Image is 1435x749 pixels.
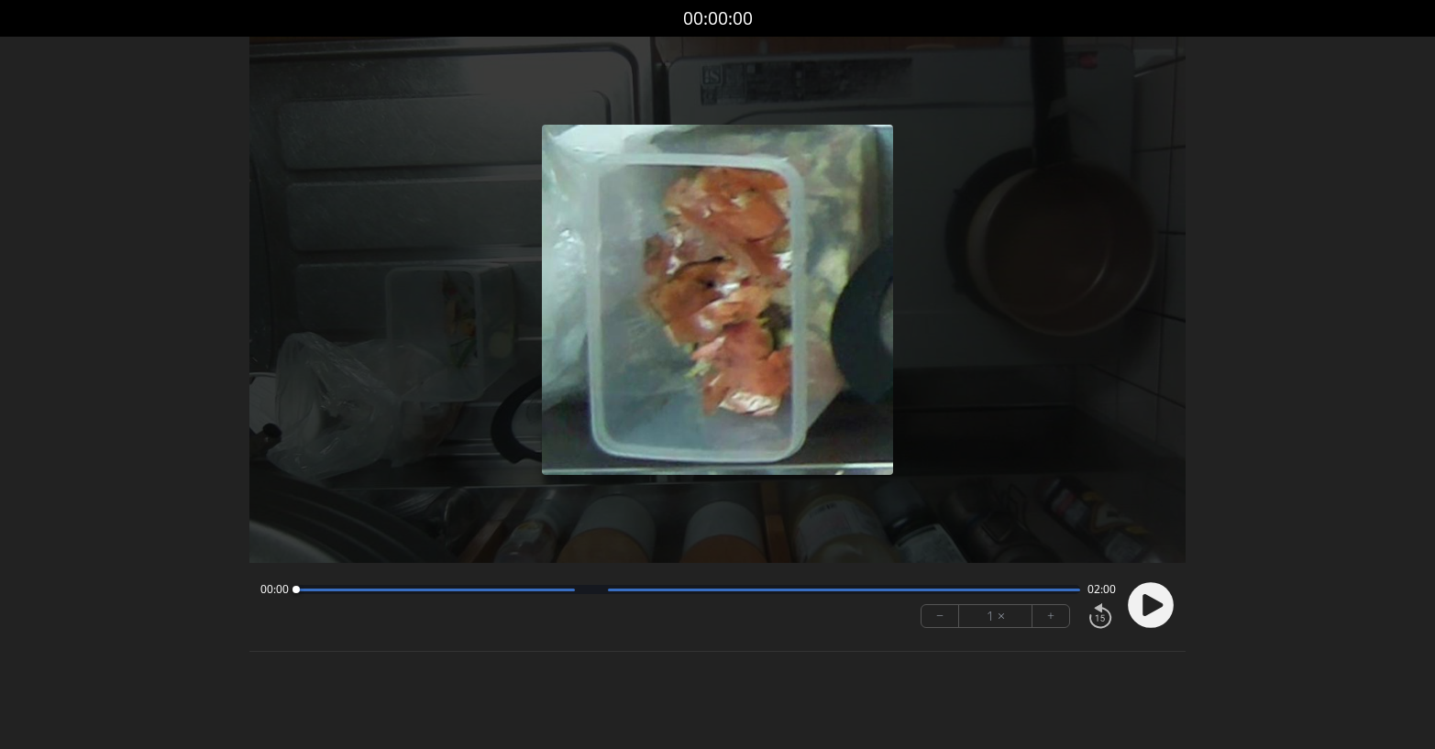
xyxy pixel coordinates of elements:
a: 00:00:00 [683,6,753,32]
span: 02:00 [1087,582,1116,597]
div: 1 × [959,605,1032,627]
span: 00:00 [260,582,289,597]
button: + [1032,605,1069,627]
img: Poster Image [542,125,892,475]
button: − [922,605,959,627]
